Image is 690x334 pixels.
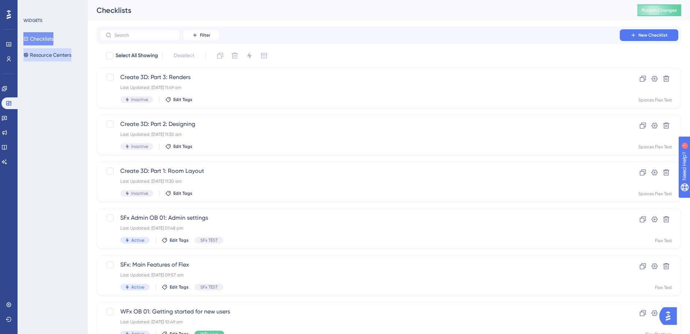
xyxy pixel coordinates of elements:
button: Deselect [167,49,201,62]
button: Publish Changes [637,4,681,16]
span: Edit Tags [173,144,192,149]
span: Need Help? [17,2,46,11]
span: Edit Tags [173,97,192,103]
div: Flex Test [655,285,672,290]
span: Select All Showing [116,51,158,60]
span: WFx OB 01: Getting started for new users [120,307,599,316]
span: SFx: Main Features of Flex [120,260,599,269]
button: Edit Tags [162,284,189,290]
input: Search [114,33,174,38]
iframe: UserGuiding AI Assistant Launcher [659,305,681,327]
div: 1 [51,4,53,10]
button: Edit Tags [165,97,192,103]
span: Inactive [131,97,148,103]
span: Create 3D: Part 2: Designing [120,120,599,129]
span: Deselect [174,51,194,60]
span: Active [131,237,144,243]
button: Checklists [23,32,53,45]
div: Last Updated: [DATE] 10:49 am [120,319,599,325]
span: Active [131,284,144,290]
button: Edit Tags [162,237,189,243]
span: New Checklist [638,32,668,38]
div: Last Updated: [DATE] 09:57 am [120,272,599,278]
button: Resource Centers [23,48,71,62]
button: Edit Tags [165,144,192,149]
div: WIDGETS [23,18,42,23]
button: Filter [183,29,219,41]
span: Inactive [131,190,148,196]
span: Create 3D: Part 1: Room Layout [120,167,599,175]
span: SFx Admin OB 01: Admin settings [120,214,599,222]
div: Last Updated: [DATE] 11:30 am [120,178,599,184]
span: SFx TEST [200,284,218,290]
div: Last Updated: [DATE] 11:49 am [120,85,599,90]
span: Edit Tags [170,237,189,243]
span: Filter [200,32,210,38]
div: Last Updated: [DATE] 11:30 am [120,131,599,137]
span: SFx TEST [200,237,218,243]
div: Last Updated: [DATE] 01:48 pm [120,225,599,231]
div: Spaces Flex Test [638,191,672,197]
div: Spaces Flex Test [638,144,672,150]
button: New Checklist [620,29,678,41]
span: Inactive [131,144,148,149]
button: Edit Tags [165,190,192,196]
span: Edit Tags [170,284,189,290]
div: Spaces Flex Test [638,97,672,103]
div: Checklists [97,5,619,15]
span: Edit Tags [173,190,192,196]
div: Flex Test [655,238,672,244]
span: Create 3D: Part 3: Renders [120,73,599,82]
